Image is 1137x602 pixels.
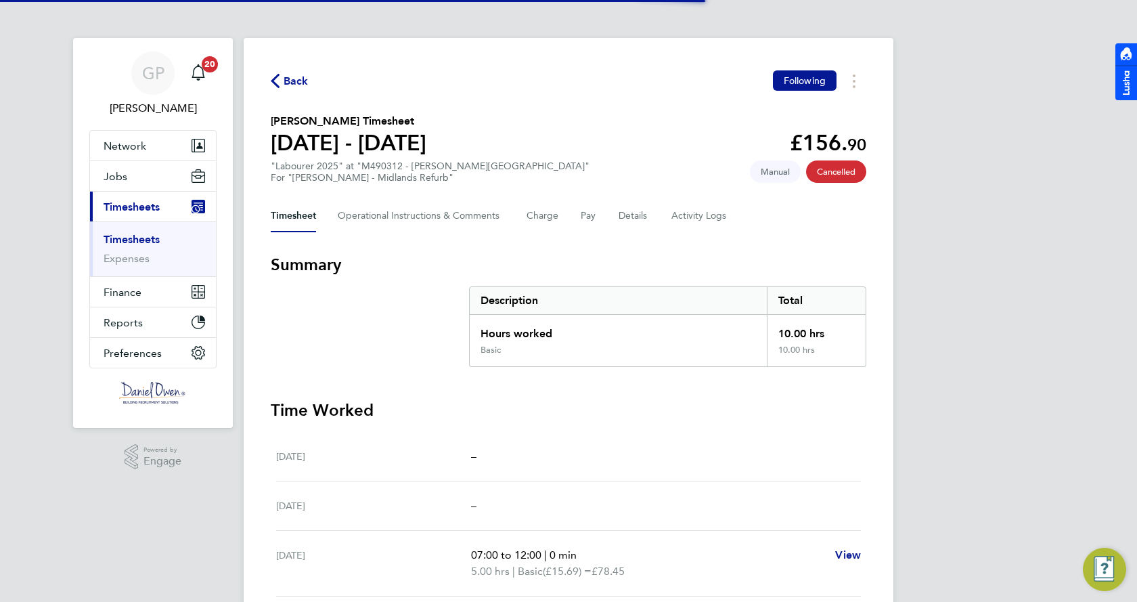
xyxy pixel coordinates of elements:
button: Preferences [90,338,216,368]
button: Charge [527,200,559,232]
span: View [835,549,861,561]
img: danielowen-logo-retina.png [119,382,187,404]
a: Expenses [104,252,150,265]
span: 5.00 hrs [471,565,510,578]
button: Pay [581,200,597,232]
button: Timesheets Menu [842,70,866,91]
span: | [512,565,515,578]
span: Basic [518,563,543,580]
a: View [835,547,861,563]
span: 0 min [550,549,577,561]
button: Back [271,72,309,89]
span: | [544,549,547,561]
div: "Labourer 2025" at "M490312 - [PERSON_NAME][GEOGRAPHIC_DATA]" [271,160,589,184]
button: Jobs [90,161,216,191]
button: Timesheets [90,192,216,221]
button: Following [773,70,837,91]
button: Reports [90,307,216,337]
span: This timesheet was manually created. [750,160,801,183]
h3: Summary [271,254,866,276]
app-decimal: £156. [790,130,866,156]
span: – [471,499,476,512]
span: Engage [143,456,181,467]
span: Reports [104,316,143,329]
div: Hours worked [470,315,767,345]
span: Following [784,74,826,87]
span: Powered by [143,444,181,456]
div: Description [470,287,767,314]
div: 10.00 hrs [767,345,866,366]
div: [DATE] [276,448,471,465]
span: Jobs [104,170,127,183]
div: [DATE] [276,498,471,514]
h3: Time Worked [271,400,866,421]
button: Operational Instructions & Comments [338,200,505,232]
div: [DATE] [276,547,471,580]
div: Summary [469,286,866,367]
span: GP [142,64,164,82]
div: 10.00 hrs [767,315,866,345]
a: Timesheets [104,233,160,246]
span: (£15.69) = [543,565,592,578]
h1: [DATE] - [DATE] [271,129,426,156]
span: Back [284,73,309,89]
div: Timesheets [90,221,216,276]
span: Preferences [104,347,162,360]
span: £78.45 [592,565,625,578]
span: 20 [202,56,218,72]
button: Finance [90,277,216,307]
h2: [PERSON_NAME] Timesheet [271,113,426,129]
nav: Main navigation [73,38,233,428]
div: For "[PERSON_NAME] - Midlands Refurb" [271,172,589,184]
a: Powered byEngage [125,444,182,470]
button: Details [619,200,650,232]
button: Network [90,131,216,160]
a: GP[PERSON_NAME] [89,51,217,116]
span: 90 [847,135,866,154]
span: Gemma Phillips [89,100,217,116]
a: Go to home page [89,382,217,404]
button: Engage Resource Center [1083,548,1126,591]
button: Activity Logs [671,200,728,232]
div: Total [767,287,866,314]
span: – [471,450,476,463]
span: 07:00 to 12:00 [471,549,541,561]
div: Basic [481,345,501,356]
span: Timesheets [104,200,160,213]
button: Timesheet [271,200,316,232]
span: Network [104,139,146,152]
span: This timesheet has been cancelled. [806,160,866,183]
a: 20 [185,51,212,95]
span: Finance [104,286,141,299]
